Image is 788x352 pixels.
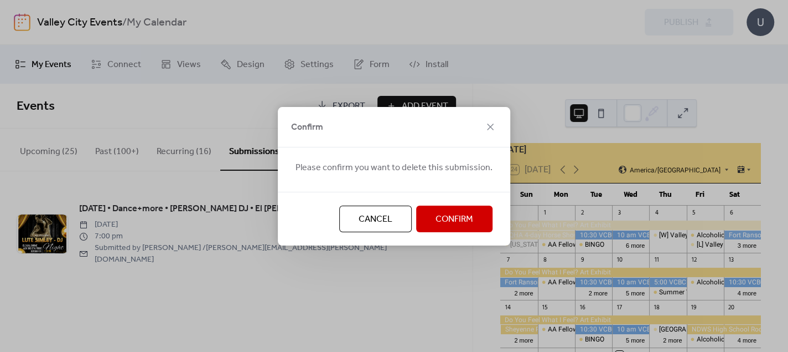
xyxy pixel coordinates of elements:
button: Cancel [339,206,412,232]
span: Confirm [436,213,473,226]
button: Confirm [416,206,492,232]
span: Confirm [291,121,323,134]
span: Cancel [359,213,392,226]
span: Please confirm you want to delete this submission. [295,161,492,175]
